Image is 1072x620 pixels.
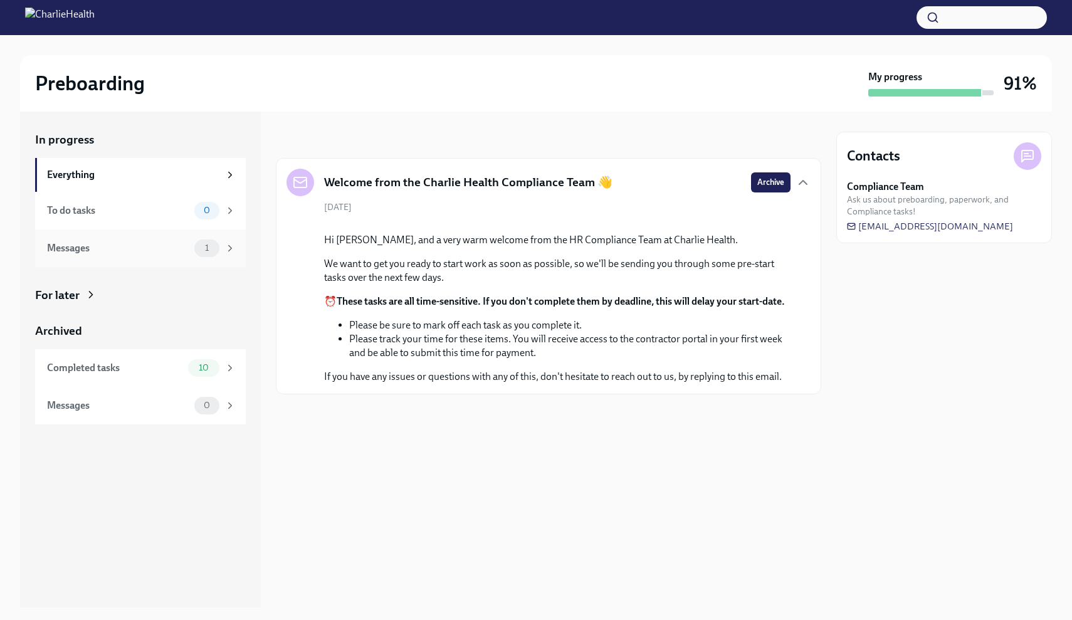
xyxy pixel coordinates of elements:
div: For later [35,287,80,303]
button: Archive [751,172,791,192]
div: To do tasks [47,204,189,218]
span: [DATE] [324,201,352,213]
img: CharlieHealth [25,8,95,28]
div: In progress [276,132,335,148]
a: Messages0 [35,387,246,424]
div: Completed tasks [47,361,183,375]
h4: Contacts [847,147,900,166]
strong: My progress [868,70,922,84]
a: In progress [35,132,246,148]
span: Ask us about preboarding, paperwork, and Compliance tasks! [847,194,1041,218]
p: Hi [PERSON_NAME], and a very warm welcome from the HR Compliance Team at Charlie Health. [324,233,791,247]
span: Archive [757,176,784,189]
a: To do tasks0 [35,192,246,229]
p: ⏰ [324,295,791,308]
span: 1 [197,243,216,253]
h3: 91% [1004,72,1037,95]
p: If you have any issues or questions with any of this, don't hesitate to reach out to us, by reply... [324,370,791,384]
span: 0 [196,401,218,410]
h2: Preboarding [35,71,145,96]
strong: These tasks are all time-sensitive. If you don't complete them by deadline, this will delay your ... [337,295,785,307]
li: Please track your time for these items. You will receive access to the contractor portal in your ... [349,332,791,360]
h5: Welcome from the Charlie Health Compliance Team 👋 [324,174,612,191]
strong: Compliance Team [847,180,924,194]
span: 10 [191,363,216,372]
li: Please be sure to mark off each task as you complete it. [349,318,791,332]
div: Everything [47,168,219,182]
a: Messages1 [35,229,246,267]
a: For later [35,287,246,303]
a: Archived [35,323,246,339]
div: Messages [47,241,189,255]
p: We want to get you ready to start work as soon as possible, so we'll be sending you through some ... [324,257,791,285]
span: 0 [196,206,218,215]
a: [EMAIL_ADDRESS][DOMAIN_NAME] [847,220,1013,233]
a: Everything [35,158,246,192]
a: Completed tasks10 [35,349,246,387]
div: Messages [47,399,189,412]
